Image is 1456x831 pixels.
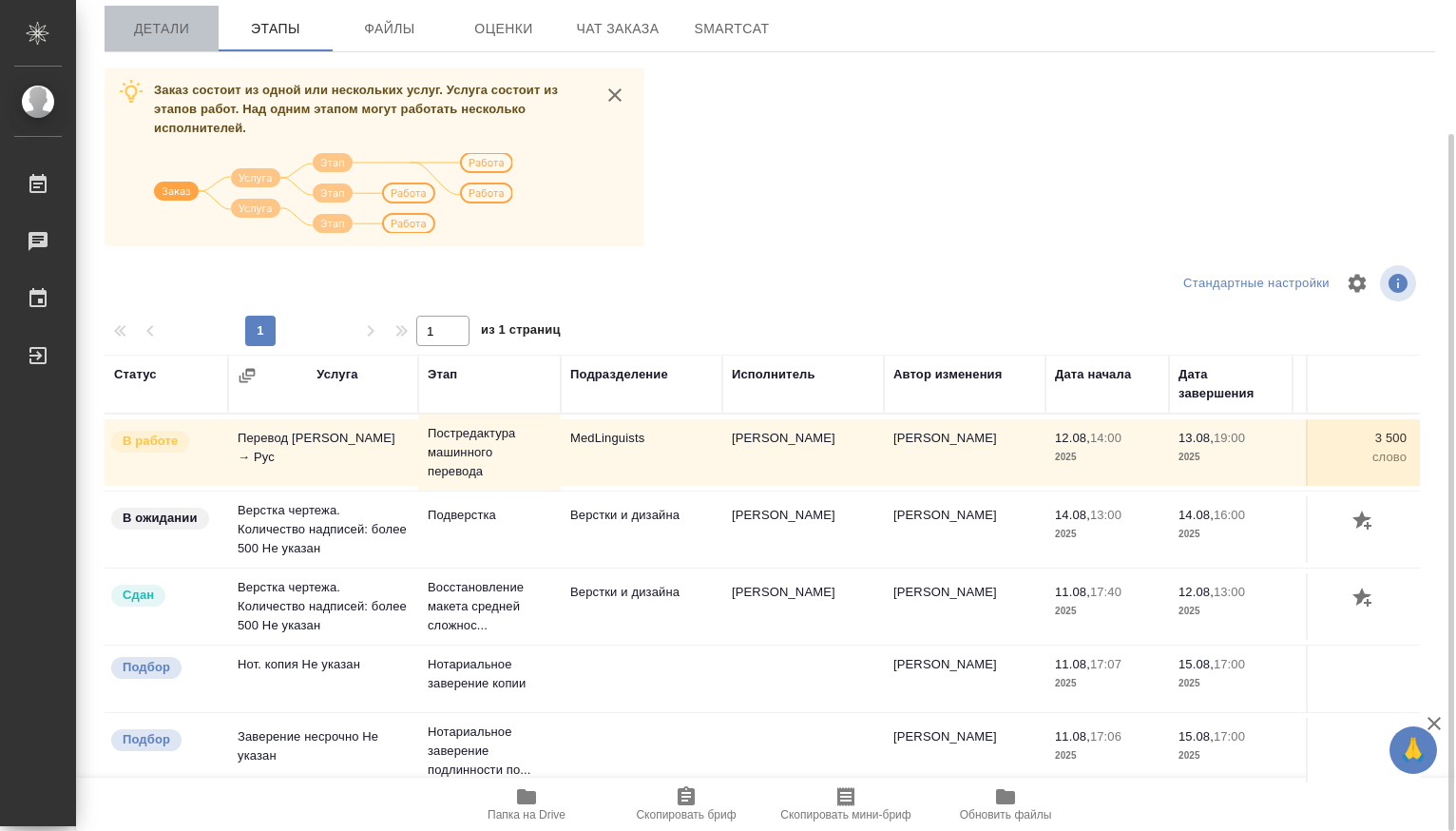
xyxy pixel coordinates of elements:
p: 2025 [1178,448,1283,467]
p: Восстановление макета средней сложнос... [428,578,551,635]
p: 14:00 [1090,431,1121,445]
td: Верстка чертежа. Количество надписей: более 500 Не указан [228,492,418,568]
p: 13.08, [1178,431,1214,445]
span: Чат заказа [572,17,663,41]
span: Этапы [230,17,321,41]
p: 0 [1302,727,1407,746]
span: Папка на Drive [488,808,565,821]
p: 2025 [1178,746,1283,765]
button: Папка на Drive [447,778,606,831]
div: split button [1178,269,1334,299]
p: 0 [1302,655,1407,674]
p: 15.08, [1178,657,1214,671]
p: 17:00 [1214,729,1245,744]
span: Детали [116,17,207,41]
div: Автор изменения [893,365,1002,384]
button: Сгруппировать [238,366,257,385]
span: 🙏 [1397,730,1429,770]
p: Постредактура машинного перевода [428,424,551,481]
p: 14.08, [1178,508,1214,522]
p: 2025 [1055,448,1159,467]
p: 15.08, [1178,729,1214,744]
p: 17 [1302,583,1407,602]
div: Этап [428,365,457,384]
p: В ожидании [123,509,198,528]
td: [PERSON_NAME] [722,573,884,640]
p: 11.08, [1055,729,1090,744]
button: Добавить оценку [1348,583,1380,615]
p: 11.08, [1055,657,1090,671]
span: Скопировать мини-бриф [780,808,910,821]
p: 17:06 [1090,729,1121,744]
p: 2025 [1055,746,1159,765]
td: Заверение несрочно Не указан [228,718,418,784]
td: Верстки и дизайна [561,496,722,563]
td: [PERSON_NAME] [884,573,1045,640]
td: [PERSON_NAME] [884,718,1045,784]
p: 19:00 [1214,431,1245,445]
p: 14.08, [1055,508,1090,522]
span: Файлы [344,17,435,41]
p: 2025 [1055,525,1159,544]
p: Подверстка [428,506,551,525]
p: 17:40 [1090,585,1121,599]
p: 12.08, [1055,431,1090,445]
td: Верстка чертежа. Количество надписей: более 500 Не указан [228,569,418,645]
td: Верстки и дизайна [561,573,722,640]
p: 16:00 [1214,508,1245,522]
p: Подбор [123,658,170,677]
button: Обновить файлы [926,778,1085,831]
p: 2025 [1178,525,1283,544]
div: Дата завершения [1178,365,1283,403]
button: Скопировать бриф [606,778,766,831]
div: Статус [114,365,157,384]
p: 2025 [1178,674,1283,693]
div: Услуга [316,365,357,384]
p: 2025 [1055,602,1159,621]
td: [PERSON_NAME] [722,419,884,486]
p: слово [1302,448,1407,467]
p: шт [1302,525,1407,544]
p: Нотариальное заверение подлинности по... [428,723,551,780]
p: Нотариальное заверение копии [428,655,551,693]
button: Добавить оценку [1348,506,1380,538]
p: 2025 [1178,602,1283,621]
p: 12.08, [1178,585,1214,599]
span: Настроить таблицу [1334,261,1380,306]
td: Перевод [PERSON_NAME] → Рус [228,419,418,486]
span: из 1 страниц [481,319,561,346]
p: 17 [1302,506,1407,525]
td: [PERSON_NAME] [884,496,1045,563]
p: Подбор [123,730,170,749]
td: [PERSON_NAME] [884,646,1045,712]
button: Скопировать мини-бриф [766,778,926,831]
p: Страница А4 [1302,602,1407,621]
div: Дата начала [1055,365,1131,384]
p: 17:00 [1214,657,1245,671]
span: Скопировать бриф [636,808,736,821]
td: [PERSON_NAME] [722,496,884,563]
p: 17:07 [1090,657,1121,671]
span: Оценки [458,17,549,41]
div: Исполнитель [732,365,815,384]
td: MedLinguists [561,419,722,486]
p: 3 500 [1302,429,1407,448]
p: 2025 [1055,674,1159,693]
p: В работе [123,432,178,451]
p: 13:00 [1090,508,1121,522]
button: 🙏 [1389,726,1437,774]
p: 13:00 [1214,585,1245,599]
p: 11.08, [1055,585,1090,599]
div: Подразделение [570,365,668,384]
span: Посмотреть информацию [1380,265,1420,301]
span: SmartCat [686,17,777,41]
span: Обновить файлы [960,808,1052,821]
button: close [601,81,629,109]
td: Нот. копия Не указан [228,646,418,712]
td: [PERSON_NAME] [884,419,1045,486]
p: док. [1302,746,1407,765]
p: не указано [1302,674,1407,693]
span: Заказ состоит из одной или нескольких услуг. Услуга состоит из этапов работ. Над одним этапом мог... [154,83,558,135]
p: Сдан [123,586,154,605]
